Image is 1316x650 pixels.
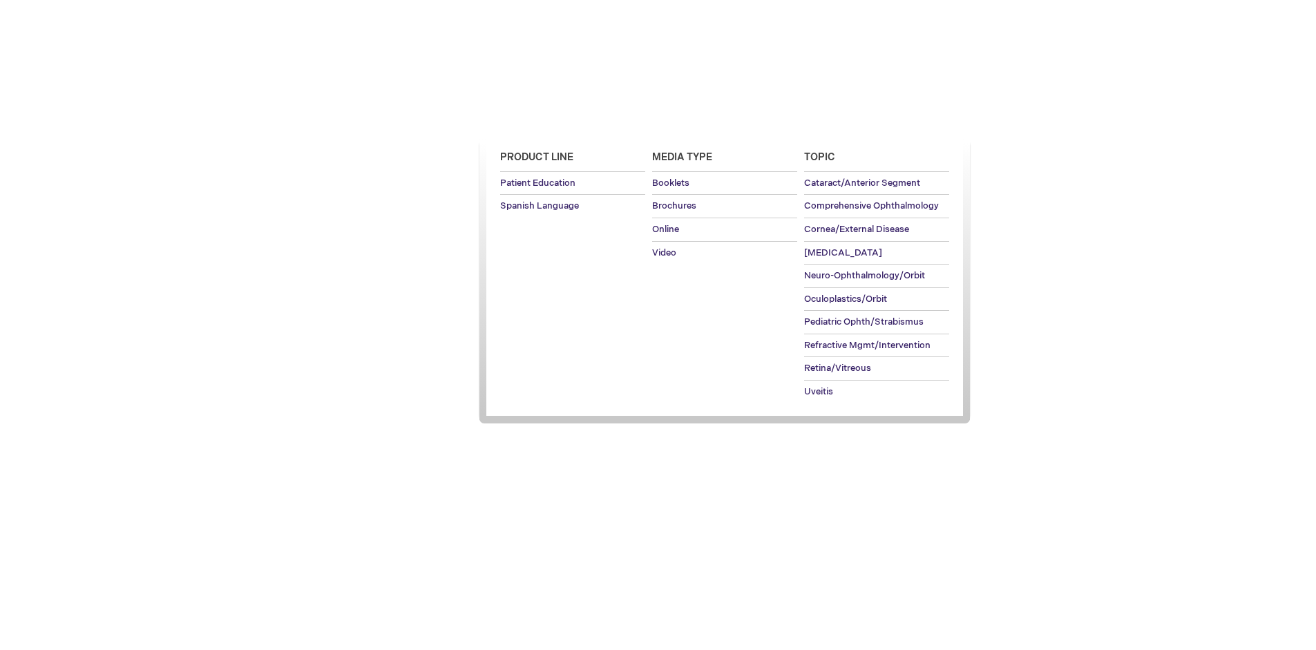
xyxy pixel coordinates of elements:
span: Online [652,224,679,235]
span: Patient Education [500,178,575,189]
span: Pediatric Ophth/Strabismus [804,316,924,327]
span: Video [652,247,676,258]
span: Cataract/Anterior Segment [804,178,920,189]
span: [MEDICAL_DATA] [804,247,882,258]
span: Spanish Language [500,200,579,211]
span: Oculoplastics/Orbit [804,294,887,305]
span: Cornea/External Disease [804,224,909,235]
span: Comprehensive Ophthalmology [804,200,939,211]
span: Topic [804,151,835,163]
span: Media Type [652,151,712,163]
span: Neuro-Ophthalmology/Orbit [804,270,925,281]
span: Refractive Mgmt/Intervention [804,340,931,351]
span: Retina/Vitreous [804,363,871,374]
span: Booklets [652,178,689,189]
span: Uveitis [804,386,833,397]
span: Product Line [500,151,573,163]
span: Brochures [652,200,696,211]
